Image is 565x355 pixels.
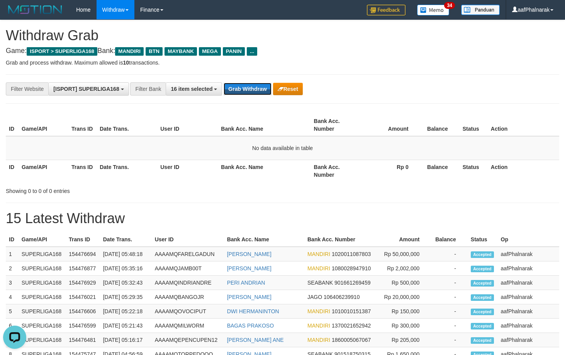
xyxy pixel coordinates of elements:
span: BTN [146,47,163,56]
td: SUPERLIGA168 [19,247,66,261]
td: No data available in table [6,136,559,160]
th: Status [468,232,498,247]
span: Accepted [471,280,494,287]
h4: Game: Bank: [6,47,559,55]
td: aafPhalnarak [498,304,560,319]
button: Reset [273,83,303,95]
td: 154476481 [66,333,100,347]
th: Action [488,114,559,136]
th: User ID [157,114,218,136]
a: [PERSON_NAME] [227,265,271,271]
td: Rp 205,000 [378,333,431,347]
button: 16 item selected [166,82,222,96]
span: JAGO [307,294,322,300]
td: 4 [6,290,19,304]
th: Bank Acc. Number [311,160,361,182]
td: aafPhalnarak [498,247,560,261]
p: Grab and process withdraw. Maximum allowed is transactions. [6,59,559,67]
td: 5 [6,304,19,319]
td: AAAAMQBANGOJR [152,290,224,304]
td: 154476021 [66,290,100,304]
span: PANIN [223,47,245,56]
td: SUPERLIGA168 [19,333,66,347]
span: Copy 901661269459 to clipboard [334,280,370,286]
th: Balance [431,232,467,247]
span: Accepted [471,323,494,329]
td: AAAAMQEPENCUPEN12 [152,333,224,347]
th: Bank Acc. Name [218,114,310,136]
td: SUPERLIGA168 [19,290,66,304]
span: MANDIRI [307,265,330,271]
th: Bank Acc. Name [224,232,304,247]
button: [ISPORT] SUPERLIGA168 [48,82,129,96]
h1: Withdraw Grab [6,28,559,43]
td: - [431,276,467,290]
span: Accepted [471,337,494,344]
th: Game/API [19,232,66,247]
th: ID [6,114,19,136]
th: ID [6,160,19,182]
td: 154476877 [66,261,100,276]
td: 3 [6,276,19,290]
span: Copy 1010010151387 to clipboard [332,308,371,314]
td: - [431,261,467,276]
td: [DATE] 05:21:43 [100,319,152,333]
span: Accepted [471,309,494,315]
td: Rp 150,000 [378,304,431,319]
td: 154476929 [66,276,100,290]
img: Button%20Memo.svg [417,5,450,15]
td: Rp 300,000 [378,319,431,333]
th: Status [460,114,488,136]
a: PERI ANDRIAN [227,280,265,286]
th: Game/API [19,160,68,182]
img: MOTION_logo.png [6,4,64,15]
td: - [431,247,467,261]
td: SUPERLIGA168 [19,261,66,276]
th: Date Trans. [100,232,152,247]
th: Date Trans. [97,114,157,136]
td: 6 [6,319,19,333]
td: aafPhalnarak [498,290,560,304]
td: Rp 500,000 [378,276,431,290]
span: Accepted [471,266,494,272]
th: Date Trans. [97,160,157,182]
td: - [431,290,467,304]
td: - [431,304,467,319]
td: aafPhalnarak [498,333,560,347]
span: MANDIRI [307,308,330,314]
span: Copy 106406239910 to clipboard [324,294,360,300]
td: [DATE] 05:48:18 [100,247,152,261]
th: ID [6,232,19,247]
td: [DATE] 05:16:17 [100,333,152,347]
td: 154476694 [66,247,100,261]
a: [PERSON_NAME] [227,251,271,257]
span: SEABANK [307,280,333,286]
h1: 15 Latest Withdraw [6,211,559,226]
span: MANDIRI [307,323,330,329]
strong: 10 [123,60,129,66]
span: Copy 1860005067067 to clipboard [332,337,371,343]
th: Status [460,160,488,182]
td: AAAAMQMILWORM [152,319,224,333]
td: 1 [6,247,19,261]
th: Game/API [19,114,68,136]
th: Trans ID [68,114,97,136]
th: Amount [361,114,420,136]
td: AAAAMQOVOCIPUT [152,304,224,319]
td: SUPERLIGA168 [19,319,66,333]
span: 16 item selected [171,86,212,92]
span: MAYBANK [165,47,197,56]
img: Feedback.jpg [367,5,406,15]
td: AAAAMQINDRIANDRE [152,276,224,290]
span: MEGA [199,47,221,56]
td: aafPhalnarak [498,319,560,333]
span: Accepted [471,294,494,301]
td: AAAAMQJAMB00T [152,261,224,276]
span: Accepted [471,251,494,258]
span: [ISPORT] SUPERLIGA168 [53,86,119,92]
th: Rp 0 [361,160,420,182]
button: Grab Withdraw [224,83,271,95]
span: ... [247,47,257,56]
a: BAGAS PRAKOSO [227,323,274,329]
img: panduan.png [461,5,500,15]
